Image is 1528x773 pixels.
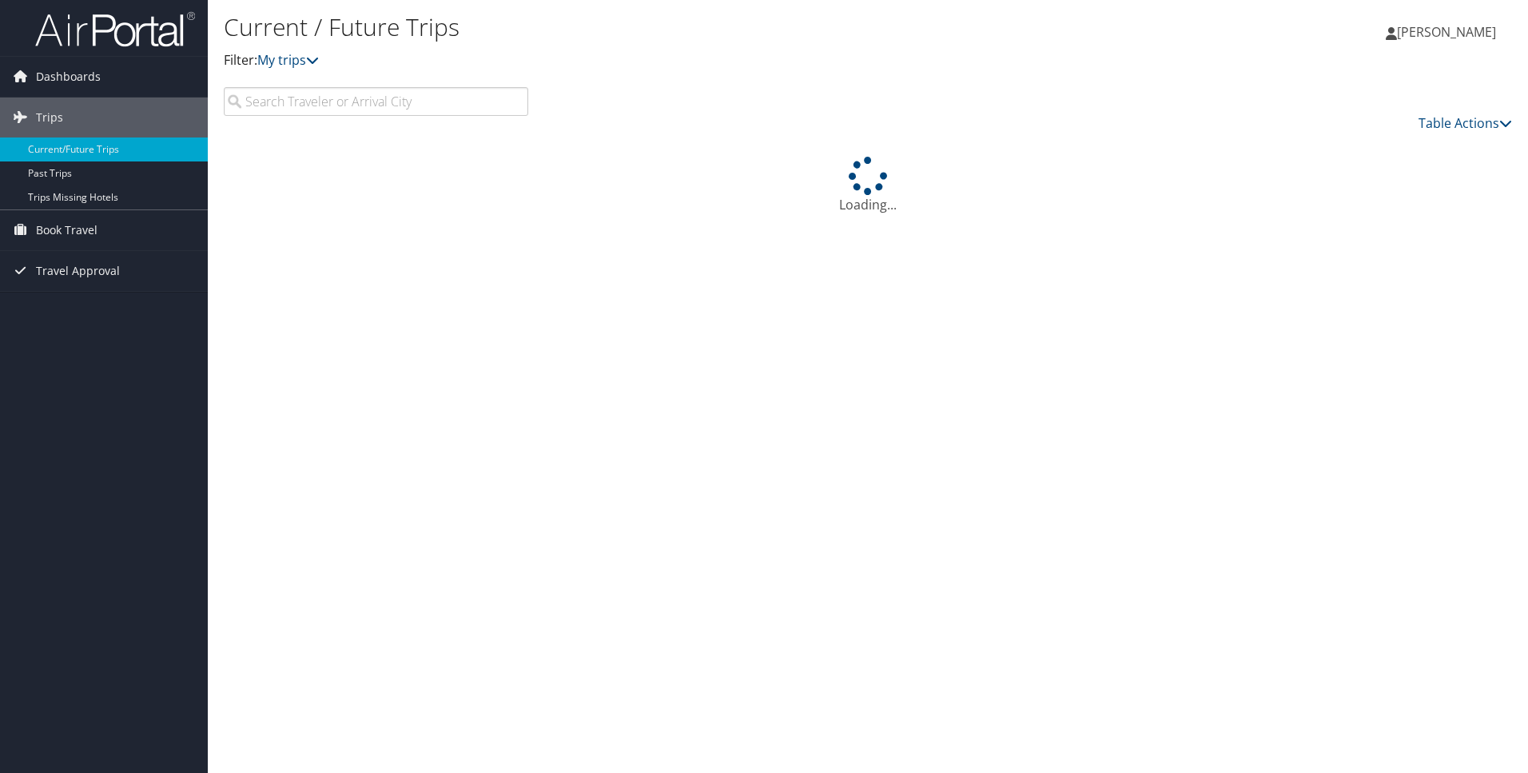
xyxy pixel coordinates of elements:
a: [PERSON_NAME] [1386,8,1512,56]
img: airportal-logo.png [35,10,195,48]
h1: Current / Future Trips [224,10,1083,44]
span: Book Travel [36,210,97,250]
input: Search Traveler or Arrival City [224,87,528,116]
div: Loading... [224,157,1512,214]
span: Travel Approval [36,251,120,291]
a: Table Actions [1419,114,1512,132]
span: Trips [36,98,63,137]
p: Filter: [224,50,1083,71]
span: [PERSON_NAME] [1397,23,1496,41]
span: Dashboards [36,57,101,97]
a: My trips [257,51,319,69]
